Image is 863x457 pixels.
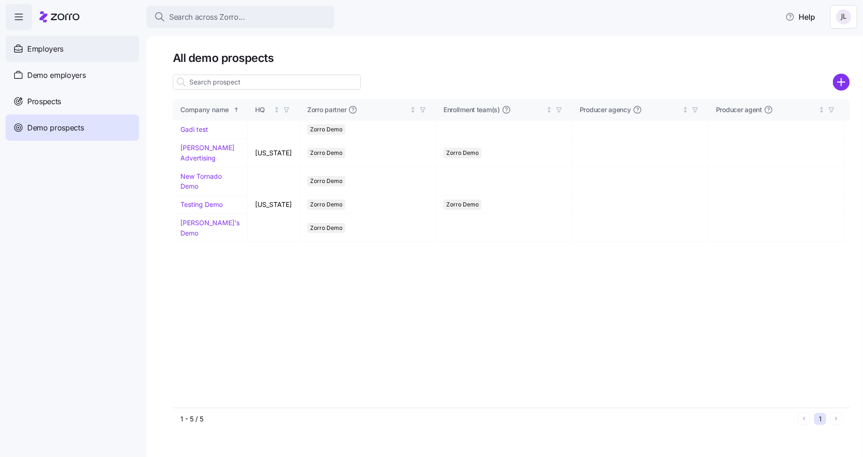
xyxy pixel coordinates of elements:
th: HQNot sorted [248,99,300,121]
th: Producer agentNot sorted [708,99,845,121]
div: 1 - 5 / 5 [180,414,794,424]
div: Not sorted [818,107,825,113]
span: Zorro Demo [310,223,342,233]
span: Zorro Demo [446,148,479,158]
div: Not sorted [410,107,416,113]
a: Gadi test [180,125,208,133]
a: New Tornado Demo [180,172,222,190]
a: Demo employers [6,62,139,88]
button: 1 [814,413,826,425]
img: 773b6d65f20fd131f3f9d807aede967f [836,9,851,24]
th: Enrollment team(s)Not sorted [436,99,572,121]
button: Next page [830,413,842,425]
div: Company name [180,105,232,115]
h1: All demo prospects [173,51,850,65]
th: Company nameSorted ascending [173,99,248,121]
a: Testing Demo [180,200,223,208]
span: Producer agent [716,105,762,114]
span: Zorro Demo [310,148,342,158]
span: Zorro Demo [310,199,342,210]
th: Zorro partnerNot sorted [300,99,436,121]
a: [PERSON_NAME]'s Demo [180,219,240,237]
button: Previous page [798,413,810,425]
div: Not sorted [273,107,280,113]
button: Help [778,8,823,26]
span: Producer agency [580,105,631,114]
span: Zorro Demo [310,124,342,135]
div: Sorted ascending [233,107,240,113]
a: [PERSON_NAME] Advertising [180,144,234,162]
span: Help [785,11,815,23]
span: Zorro Demo [446,199,479,210]
span: Demo prospects [27,122,84,134]
span: Enrollment team(s) [443,105,500,114]
span: Employers [27,43,63,55]
div: Not sorted [546,107,552,113]
span: Demo employers [27,69,86,81]
div: HQ [255,105,272,115]
td: [US_STATE] [248,196,300,214]
span: Zorro Demo [310,176,342,186]
span: Prospects [27,96,61,107]
svg: add icon [833,74,850,91]
a: Demo prospects [6,114,139,141]
span: Zorro partner [307,105,346,114]
td: [US_STATE] [248,139,300,167]
div: Not sorted [682,107,689,113]
a: Employers [6,36,139,62]
button: Search across Zorro... [147,6,334,28]
a: Prospects [6,88,139,114]
input: Search prospect [173,75,361,90]
span: Search across Zorro... [169,11,245,23]
th: Producer agencyNot sorted [572,99,708,121]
